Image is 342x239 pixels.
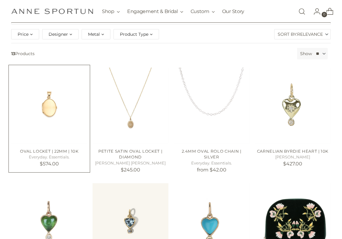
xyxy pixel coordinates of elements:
[182,149,242,160] a: 2.4mm Oval Rolo Chain | Silver
[18,31,29,38] span: Price
[300,51,312,57] label: Show
[191,5,215,18] button: Custom
[174,166,249,174] p: from $42.00
[40,161,59,167] span: $574.00
[98,149,162,160] a: PETITE SATIN OVAL LOCKET | DIAMOND
[120,31,148,38] span: Product Type
[11,154,87,160] h5: Everyday. Essentials.
[309,5,321,18] a: Go to the account page
[11,51,15,56] b: 13
[257,149,328,154] a: Carnelian Byrdie Heart | 10k
[255,154,330,160] h5: [PERSON_NAME]
[88,31,100,38] span: Metal
[93,160,168,166] h5: [PERSON_NAME] [PERSON_NAME]
[11,8,93,14] a: Anne Sportun Fine Jewellery
[322,12,327,17] span: 0
[9,48,295,59] span: Products
[49,31,68,38] span: Designer
[255,68,330,143] a: Carnelian Byrdie Heart | 10k
[174,160,249,166] h5: Everyday. Essentials.
[283,161,302,167] span: $427.00
[297,29,323,39] span: Relevance
[11,68,87,143] a: Oval Locket | 22mm | 10k
[127,5,183,18] button: Engagement & Bridal
[222,5,244,18] a: Our Story
[321,5,334,18] a: Open cart modal
[102,5,120,18] button: Shop
[93,68,168,143] a: PETITE SATIN OVAL LOCKET | DIAMOND
[121,167,140,173] span: $245.00
[174,68,249,143] a: 2.4mm Oval Rolo Chain | Silver
[296,5,308,18] a: Open search modal
[20,149,79,154] a: Oval Locket | 22mm | 10k
[275,29,330,39] label: Sort By:Relevance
